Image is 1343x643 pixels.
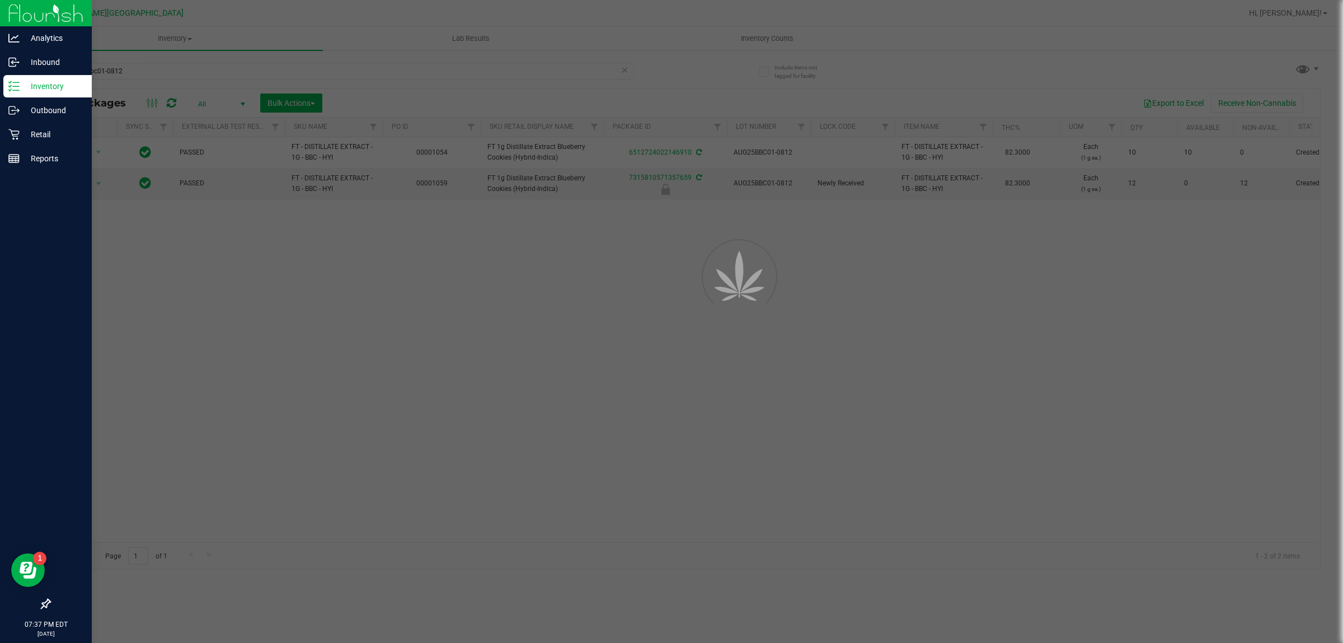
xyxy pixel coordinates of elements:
[11,553,45,587] iframe: Resource center
[20,128,87,141] p: Retail
[20,80,87,93] p: Inventory
[5,630,87,638] p: [DATE]
[8,153,20,164] inline-svg: Reports
[8,57,20,68] inline-svg: Inbound
[33,552,46,565] iframe: Resource center unread badge
[8,105,20,116] inline-svg: Outbound
[20,152,87,165] p: Reports
[20,31,87,45] p: Analytics
[20,104,87,117] p: Outbound
[8,129,20,140] inline-svg: Retail
[20,55,87,69] p: Inbound
[5,619,87,630] p: 07:37 PM EDT
[8,81,20,92] inline-svg: Inventory
[8,32,20,44] inline-svg: Analytics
